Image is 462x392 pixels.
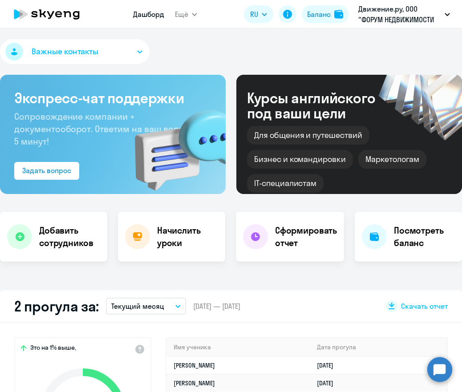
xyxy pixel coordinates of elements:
[14,111,206,147] span: Сопровождение компании + документооборот. Ответим на ваш вопрос за 5 минут!
[334,10,343,19] img: balance
[302,5,349,23] button: Балансbalance
[394,224,455,249] h4: Посмотреть баланс
[22,165,71,176] div: Задать вопрос
[32,46,98,57] span: Важные контакты
[175,9,188,20] span: Ещё
[358,150,426,169] div: Маркетологам
[166,338,310,356] th: Имя ученика
[244,5,273,23] button: RU
[247,174,324,193] div: IT-специалистам
[250,9,258,20] span: RU
[133,10,164,19] a: Дашборд
[247,150,353,169] div: Бизнес и командировки
[14,297,99,315] h2: 2 прогула за:
[247,90,399,121] div: Курсы английского под ваши цели
[401,301,448,311] span: Скачать отчет
[193,301,240,311] span: [DATE] — [DATE]
[358,4,441,25] p: Движение.ру, ООО "ФОРУМ НЕДВИЖИМОСТИ "ДВИЖЕНИЕ"
[111,301,164,311] p: Текущий месяц
[39,224,100,249] h4: Добавить сотрудников
[106,298,186,315] button: Текущий месяц
[14,89,211,107] h3: Экспресс-чат поддержки
[174,361,215,369] a: [PERSON_NAME]
[354,4,454,25] button: Движение.ру, ООО "ФОРУМ НЕДВИЖИМОСТИ "ДВИЖЕНИЕ"
[317,361,340,369] a: [DATE]
[174,379,215,387] a: [PERSON_NAME]
[307,9,331,20] div: Баланс
[275,224,337,249] h4: Сформировать отчет
[122,94,226,194] img: bg-img
[14,162,79,180] button: Задать вопрос
[247,126,369,145] div: Для общения и путешествий
[310,338,447,356] th: Дата прогула
[30,344,76,354] span: Это на 1% выше,
[317,379,340,387] a: [DATE]
[157,224,218,249] h4: Начислить уроки
[175,5,197,23] button: Ещё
